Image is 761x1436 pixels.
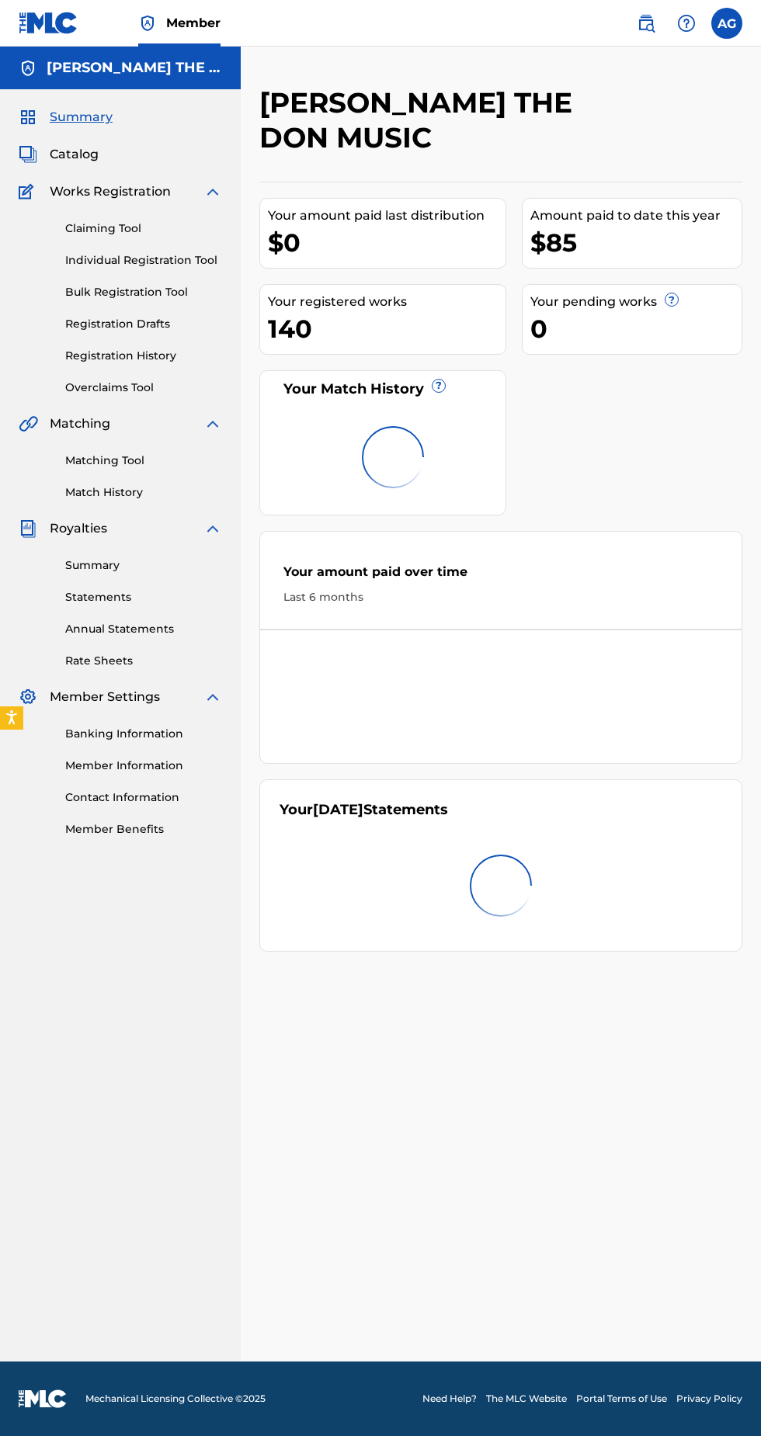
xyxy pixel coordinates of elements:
[65,252,222,269] a: Individual Registration Tool
[462,847,540,924] img: preloader
[203,414,222,433] img: expand
[203,688,222,706] img: expand
[65,589,222,605] a: Statements
[530,206,742,225] div: Amount paid to date this year
[65,284,222,300] a: Bulk Registration Tool
[65,316,222,332] a: Registration Drafts
[576,1392,667,1406] a: Portal Terms of Use
[50,145,99,164] span: Catalog
[671,8,702,39] div: Help
[65,380,222,396] a: Overclaims Tool
[47,59,222,77] h5: DEON THE DON MUSIC
[65,821,222,838] a: Member Benefits
[50,414,110,433] span: Matching
[50,519,107,538] span: Royalties
[676,1392,742,1406] a: Privacy Policy
[268,206,506,225] div: Your amount paid last distribution
[65,789,222,806] a: Contact Information
[65,557,222,574] a: Summary
[166,14,221,32] span: Member
[50,688,160,706] span: Member Settings
[259,85,631,155] h2: [PERSON_NAME] THE DON MUSIC
[631,8,662,39] a: Public Search
[19,108,37,127] img: Summary
[268,225,506,260] div: $0
[85,1392,266,1406] span: Mechanical Licensing Collective © 2025
[280,800,448,820] div: Your Statements
[19,108,113,127] a: SummarySummary
[19,145,99,164] a: CatalogCatalog
[65,484,222,501] a: Match History
[711,8,742,39] div: User Menu
[138,14,157,33] img: Top Rightsholder
[65,621,222,637] a: Annual Statements
[283,563,718,589] div: Your amount paid over time
[65,653,222,669] a: Rate Sheets
[422,1392,477,1406] a: Need Help?
[677,14,696,33] img: help
[19,12,78,34] img: MLC Logo
[530,225,742,260] div: $85
[65,758,222,774] a: Member Information
[637,14,655,33] img: search
[19,182,39,201] img: Works Registration
[19,414,38,433] img: Matching
[19,519,37,538] img: Royalties
[65,220,222,237] a: Claiming Tool
[65,726,222,742] a: Banking Information
[353,418,431,496] img: preloader
[50,182,171,201] span: Works Registration
[280,379,486,400] div: Your Match History
[65,453,222,469] a: Matching Tool
[530,293,742,311] div: Your pending works
[65,348,222,364] a: Registration History
[268,311,506,346] div: 140
[19,1389,67,1408] img: logo
[50,108,113,127] span: Summary
[203,519,222,538] img: expand
[313,801,363,818] span: [DATE]
[665,293,678,306] span: ?
[19,688,37,706] img: Member Settings
[433,380,445,392] span: ?
[19,59,37,78] img: Accounts
[283,589,718,605] div: Last 6 months
[203,182,222,201] img: expand
[530,311,742,346] div: 0
[19,145,37,164] img: Catalog
[486,1392,567,1406] a: The MLC Website
[268,293,506,311] div: Your registered works
[683,1361,761,1436] iframe: Chat Widget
